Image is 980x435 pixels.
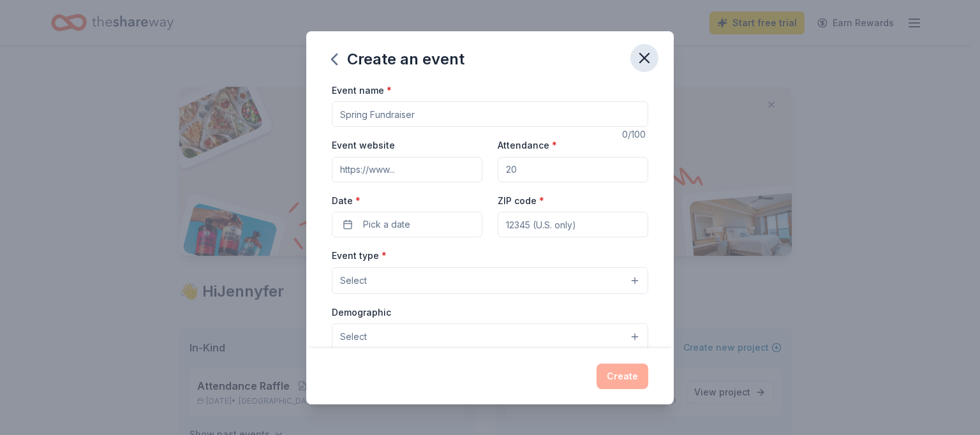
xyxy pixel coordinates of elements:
button: Pick a date [332,212,482,237]
label: Attendance [498,139,557,152]
button: Select [332,323,648,350]
label: Event type [332,249,387,262]
input: 20 [498,157,648,182]
span: Pick a date [363,217,410,232]
div: Create an event [332,49,464,70]
input: 12345 (U.S. only) [498,212,648,237]
label: ZIP code [498,195,544,207]
div: 0 /100 [622,127,648,142]
span: Select [340,329,367,344]
input: https://www... [332,157,482,182]
span: Select [340,273,367,288]
label: Event name [332,84,392,97]
label: Date [332,195,482,207]
label: Event website [332,139,395,152]
label: Demographic [332,306,391,319]
input: Spring Fundraiser [332,101,648,127]
button: Select [332,267,648,294]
